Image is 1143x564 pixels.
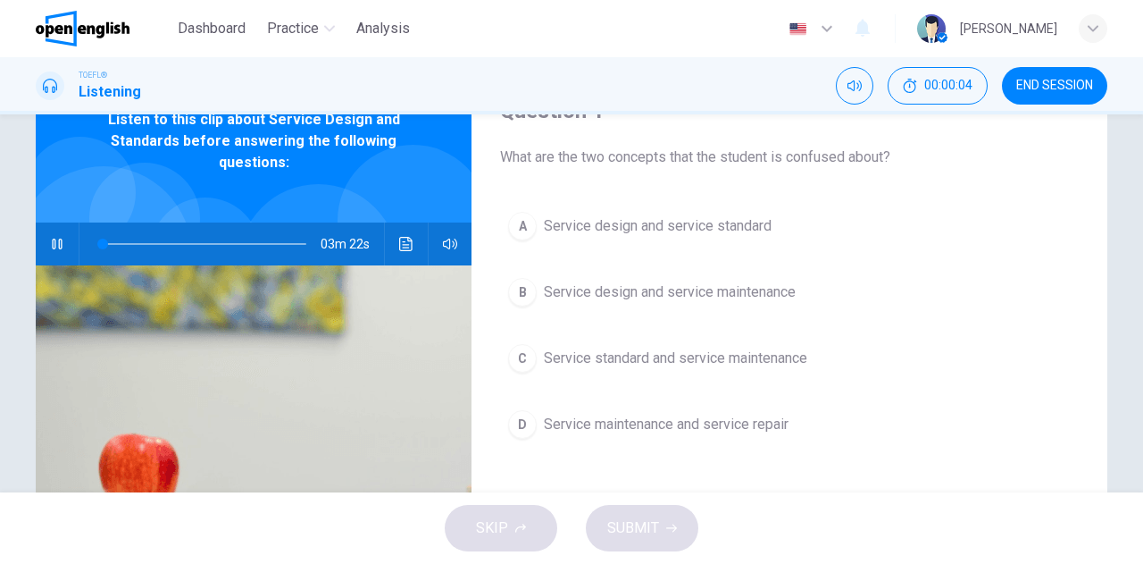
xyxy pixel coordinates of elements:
[508,410,537,439] div: D
[500,147,1079,168] span: What are the two concepts that the student is confused about?
[1002,67,1107,105] button: END SESSION
[544,282,796,303] span: Service design and service maintenance
[260,13,342,45] button: Practice
[500,204,1079,248] button: AService design and service standard
[178,18,246,39] span: Dashboard
[392,223,421,265] button: Click to see the audio transcription
[500,336,1079,381] button: CService standard and service maintenance
[508,212,537,240] div: A
[171,13,253,45] button: Dashboard
[544,215,772,237] span: Service design and service standard
[500,402,1079,447] button: DService maintenance and service repair
[321,223,384,265] span: 03m 22s
[36,11,129,46] img: OpenEnglish logo
[960,18,1057,39] div: [PERSON_NAME]
[500,270,1079,315] button: BService design and service maintenance
[349,13,417,45] button: Analysis
[94,109,413,173] span: Listen to this clip about Service Design and Standards before answering the following questions:
[79,69,107,81] span: TOEFL®
[79,81,141,103] h1: Listening
[544,348,807,369] span: Service standard and service maintenance
[888,67,988,105] div: Hide
[267,18,319,39] span: Practice
[836,67,873,105] div: Mute
[36,11,171,46] a: OpenEnglish logo
[508,278,537,307] div: B
[924,79,972,93] span: 00:00:04
[544,414,788,435] span: Service maintenance and service repair
[508,344,537,373] div: C
[356,18,410,39] span: Analysis
[787,22,809,36] img: en
[1016,79,1093,93] span: END SESSION
[888,67,988,105] button: 00:00:04
[917,14,946,43] img: Profile picture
